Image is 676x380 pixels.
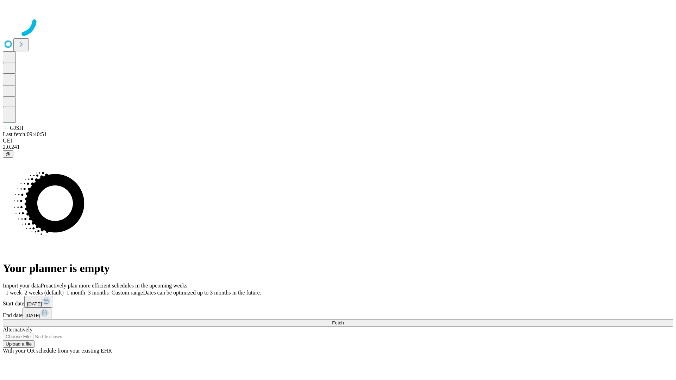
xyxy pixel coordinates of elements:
[3,150,13,158] button: @
[143,290,261,296] span: Dates can be optimized up to 3 months in the future.
[67,290,85,296] span: 1 month
[3,340,35,348] button: Upload a file
[6,151,11,157] span: @
[24,296,53,308] button: [DATE]
[112,290,143,296] span: Custom range
[3,308,673,319] div: End date
[3,296,673,308] div: Start date
[10,125,23,131] span: GJSH
[3,283,41,289] span: Import your data
[3,138,673,144] div: GEI
[3,144,673,150] div: 2.0.241
[41,283,189,289] span: Proactively plan more efficient schedules in the upcoming weeks.
[25,290,64,296] span: 2 weeks (default)
[6,290,22,296] span: 1 week
[3,348,112,354] span: With your OR schedule from your existing EHR
[23,308,51,319] button: [DATE]
[3,319,673,327] button: Fetch
[332,320,344,325] span: Fetch
[25,313,40,318] span: [DATE]
[88,290,109,296] span: 3 months
[27,301,42,306] span: [DATE]
[3,327,32,332] span: Alternatively
[3,262,673,275] h1: Your planner is empty
[3,131,47,137] span: Last fetch: 09:40:51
